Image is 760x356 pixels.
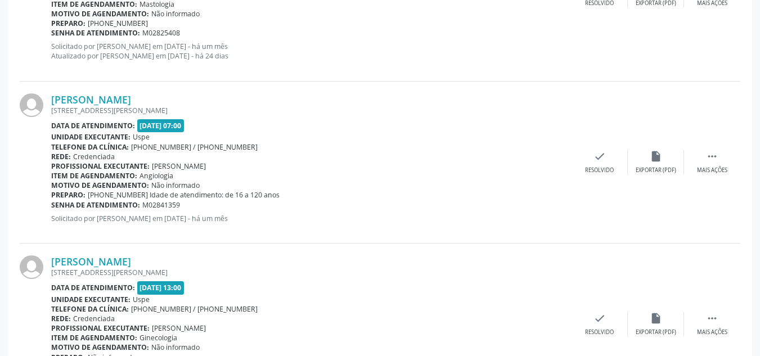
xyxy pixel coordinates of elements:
span: [PHONE_NUMBER] / [PHONE_NUMBER] [131,142,258,152]
span: Ginecologia [140,333,177,343]
i: check [593,150,606,163]
b: Rede: [51,314,71,323]
span: M02825408 [142,28,180,38]
span: [PERSON_NAME] [152,323,206,333]
b: Telefone da clínica: [51,142,129,152]
span: Credenciada [73,314,115,323]
i:  [706,150,718,163]
b: Data de atendimento: [51,121,135,130]
b: Item de agendamento: [51,171,137,181]
div: Mais ações [697,328,727,336]
b: Motivo de agendamento: [51,181,149,190]
span: [DATE] 13:00 [137,281,185,294]
p: Solicitado por [PERSON_NAME] em [DATE] - há um mês Atualizado por [PERSON_NAME] em [DATE] - há 24... [51,42,572,61]
div: Resolvido [585,166,614,174]
div: [STREET_ADDRESS][PERSON_NAME] [51,106,572,115]
div: Exportar (PDF) [636,328,676,336]
i: insert_drive_file [650,150,662,163]
b: Profissional executante: [51,323,150,333]
b: Profissional executante: [51,161,150,171]
b: Senha de atendimento: [51,28,140,38]
b: Senha de atendimento: [51,200,140,210]
b: Preparo: [51,19,86,28]
div: Resolvido [585,328,614,336]
a: [PERSON_NAME] [51,255,131,268]
b: Item de agendamento: [51,333,137,343]
b: Rede: [51,152,71,161]
b: Unidade executante: [51,295,131,304]
span: Uspe [133,295,150,304]
span: Não informado [151,181,200,190]
p: Solicitado por [PERSON_NAME] em [DATE] - há um mês [51,214,572,223]
b: Data de atendimento: [51,283,135,292]
span: Não informado [151,343,200,352]
span: [DATE] 07:00 [137,119,185,132]
i: insert_drive_file [650,312,662,325]
span: [PHONE_NUMBER] [88,19,148,28]
a: [PERSON_NAME] [51,93,131,106]
i: check [593,312,606,325]
span: [PHONE_NUMBER] / [PHONE_NUMBER] [131,304,258,314]
span: Uspe [133,132,150,142]
b: Preparo: [51,190,86,200]
b: Telefone da clínica: [51,304,129,314]
span: Credenciada [73,152,115,161]
span: [PERSON_NAME] [152,161,206,171]
div: Mais ações [697,166,727,174]
img: img [20,255,43,279]
b: Motivo de agendamento: [51,343,149,352]
img: img [20,93,43,117]
b: Unidade executante: [51,132,131,142]
div: Exportar (PDF) [636,166,676,174]
span: [PHONE_NUMBER] Idade de atendimento: de 16 a 120 anos [88,190,280,200]
div: [STREET_ADDRESS][PERSON_NAME] [51,268,572,277]
span: Angiologia [140,171,173,181]
b: Motivo de agendamento: [51,9,149,19]
span: M02841359 [142,200,180,210]
span: Não informado [151,9,200,19]
i:  [706,312,718,325]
